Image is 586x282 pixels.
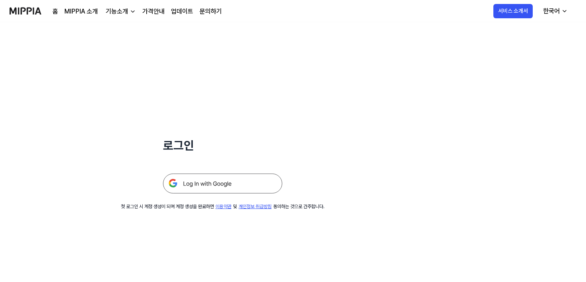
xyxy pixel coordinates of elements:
h1: 로그인 [163,137,282,155]
a: 가격안내 [142,7,165,16]
button: 기능소개 [104,7,136,16]
a: 홈 [52,7,58,16]
a: 업데이트 [171,7,193,16]
a: MIPPIA 소개 [64,7,98,16]
a: 이용약관 [215,204,231,209]
button: 서비스 소개서 [493,4,533,18]
div: 한국어 [541,6,561,16]
a: 개인정보 취급방침 [239,204,272,209]
a: 문의하기 [200,7,222,16]
div: 첫 로그인 시 계정 생성이 되며 계정 생성을 완료하면 및 동의하는 것으로 간주합니다. [121,203,324,210]
div: 기능소개 [104,7,130,16]
img: 구글 로그인 버튼 [163,174,282,193]
img: down [130,8,136,15]
button: 한국어 [537,3,572,19]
